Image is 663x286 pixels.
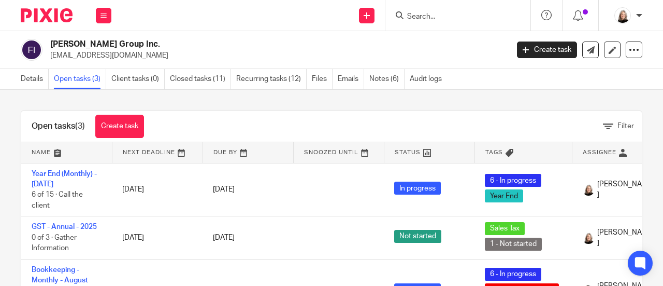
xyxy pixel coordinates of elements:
[394,182,441,195] span: In progress
[485,189,523,202] span: Year End
[32,266,88,284] a: Bookkeeping - Monthly - August
[369,69,405,89] a: Notes (6)
[112,216,203,259] td: [DATE]
[406,12,499,22] input: Search
[21,8,73,22] img: Pixie
[582,231,595,244] img: Screenshot%202023-11-02%20134555.png
[32,170,97,188] a: Year End (Monthly) - [DATE]
[75,122,85,130] span: (3)
[597,179,652,200] span: [PERSON_NAME]
[50,50,501,61] p: [EMAIL_ADDRESS][DOMAIN_NAME]
[32,234,77,252] span: 0 of 3 · Gather Information
[32,121,85,132] h1: Open tasks
[617,122,634,130] span: Filter
[170,69,231,89] a: Closed tasks (11)
[95,115,144,138] a: Create task
[54,69,106,89] a: Open tasks (3)
[517,42,577,58] a: Create task
[304,149,358,155] span: Snoozed Until
[312,69,333,89] a: Files
[597,227,652,249] span: [PERSON_NAME]
[21,69,49,89] a: Details
[112,163,203,216] td: [DATE]
[32,191,83,209] span: 6 of 15 · Call the client
[410,69,447,89] a: Audit logs
[213,234,235,241] span: [DATE]
[213,186,235,193] span: [DATE]
[582,183,595,196] img: Screenshot%202023-11-02%20134555.png
[236,69,307,89] a: Recurring tasks (12)
[21,39,42,61] img: svg%3E
[395,149,421,155] span: Status
[50,39,411,50] h2: [PERSON_NAME] Group Inc.
[485,268,541,281] span: 6 - In progress
[485,238,542,251] span: 1 - Not started
[32,223,97,230] a: GST - Annual - 2025
[485,222,525,235] span: Sales Tax
[485,174,541,187] span: 6 - In progress
[111,69,165,89] a: Client tasks (0)
[614,7,631,24] img: Screenshot%202023-11-02%20134555.png
[485,149,503,155] span: Tags
[338,69,364,89] a: Emails
[394,230,441,243] span: Not started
